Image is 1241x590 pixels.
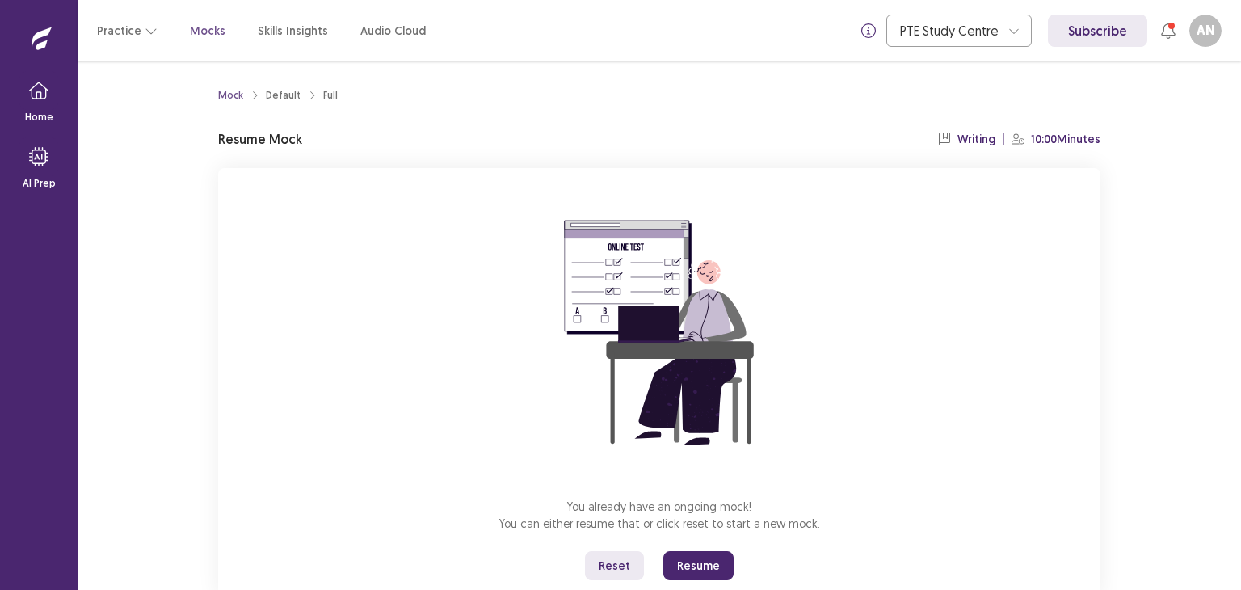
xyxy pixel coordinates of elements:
p: Writing [957,131,995,148]
div: Default [266,88,301,103]
p: 10:00 Minutes [1031,131,1100,148]
p: You already have an ongoing mock! You can either resume that or click reset to start a new mock. [499,498,820,532]
p: Home [25,110,53,124]
a: Skills Insights [258,23,328,40]
a: Subscribe [1048,15,1147,47]
a: Mock [218,88,243,103]
img: attend-mock [514,188,805,478]
button: Resume [663,551,734,580]
a: Audio Cloud [360,23,426,40]
button: Practice [97,16,158,45]
p: Resume Mock [218,129,302,149]
button: Reset [585,551,644,580]
button: info [854,16,883,45]
div: PTE Study Centre [900,15,1000,46]
nav: breadcrumb [218,88,338,103]
p: | [1002,131,1005,148]
a: Mocks [190,23,225,40]
div: Full [323,88,338,103]
p: AI Prep [23,176,56,191]
button: AN [1189,15,1222,47]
